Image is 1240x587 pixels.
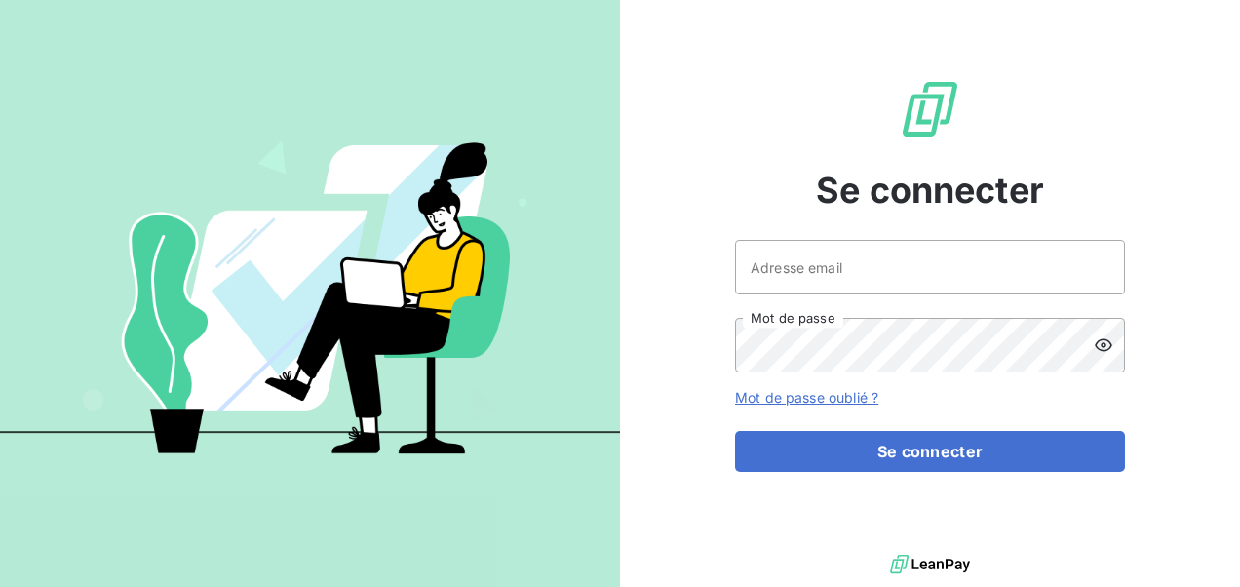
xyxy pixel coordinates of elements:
input: placeholder [735,240,1125,294]
span: Se connecter [816,164,1044,216]
a: Mot de passe oublié ? [735,389,878,406]
img: Logo LeanPay [899,78,961,140]
button: Se connecter [735,431,1125,472]
img: logo [890,550,970,579]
